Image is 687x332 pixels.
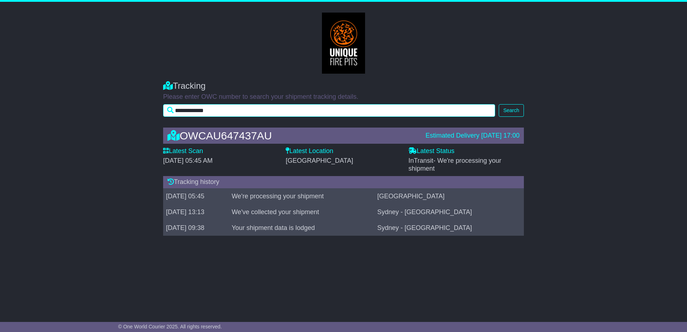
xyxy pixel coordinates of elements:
[409,157,502,172] span: InTransit
[163,147,203,155] label: Latest Scan
[229,204,374,220] td: We've collected your shipment
[163,176,524,188] div: Tracking history
[118,324,222,329] span: © One World Courier 2025. All rights reserved.
[163,81,524,91] div: Tracking
[425,132,520,140] div: Estimated Delivery [DATE] 17:00
[163,93,524,101] p: Please enter OWC number to search your shipment tracking details.
[163,220,229,236] td: [DATE] 09:38
[499,104,524,117] button: Search
[286,147,333,155] label: Latest Location
[163,157,213,164] span: [DATE] 05:45 AM
[374,204,524,220] td: Sydney - [GEOGRAPHIC_DATA]
[229,188,374,204] td: We're processing your shipment
[163,204,229,220] td: [DATE] 13:13
[229,220,374,236] td: Your shipment data is lodged
[374,220,524,236] td: Sydney - [GEOGRAPHIC_DATA]
[409,147,455,155] label: Latest Status
[286,157,353,164] span: [GEOGRAPHIC_DATA]
[409,157,502,172] span: - We're processing your shipment
[163,188,229,204] td: [DATE] 05:45
[374,188,524,204] td: [GEOGRAPHIC_DATA]
[164,130,422,142] div: OWCAU647437AU
[322,13,365,74] img: GetCustomerLogo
